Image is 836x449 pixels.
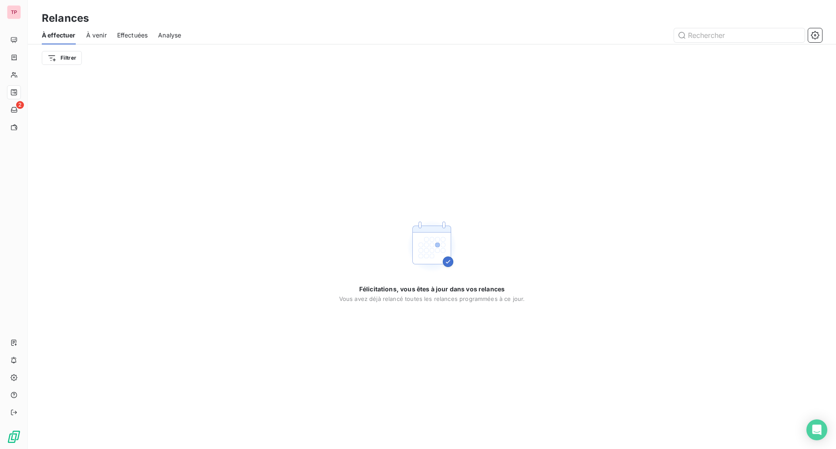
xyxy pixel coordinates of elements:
[117,31,148,40] span: Effectuées
[404,219,460,274] img: Empty state
[42,51,82,65] button: Filtrer
[806,419,827,440] div: Open Intercom Messenger
[7,5,21,19] div: TP
[7,430,21,444] img: Logo LeanPay
[86,31,107,40] span: À venir
[16,101,24,109] span: 2
[42,10,89,26] h3: Relances
[42,31,76,40] span: À effectuer
[674,28,805,42] input: Rechercher
[339,295,525,302] span: Vous avez déjà relancé toutes les relances programmées à ce jour.
[359,285,505,294] span: Félicitations, vous êtes à jour dans vos relances
[158,31,181,40] span: Analyse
